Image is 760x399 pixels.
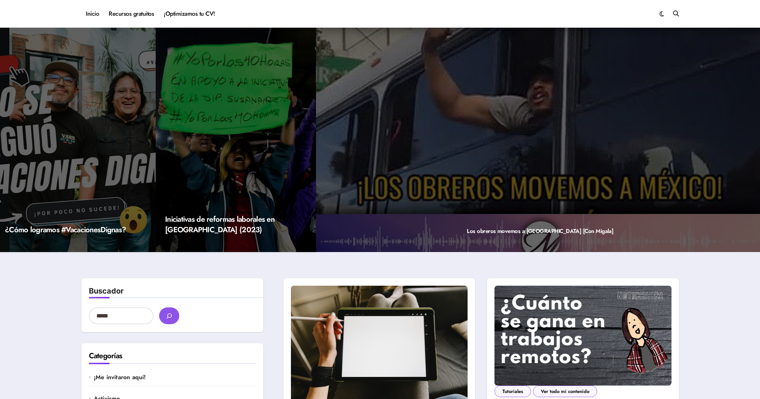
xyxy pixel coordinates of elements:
a: ¡Optimizamos tu CV! [159,4,220,24]
a: ¿Cómo logramos #VacacionesDignas? [5,224,126,235]
a: Ver todo mi contenido [533,386,597,397]
a: Recursos gratuitos [104,4,159,24]
a: Los obreros movemos a [GEOGRAPHIC_DATA] [Con Migala] [467,227,613,235]
a: ¡Me invitaron aquí! [94,373,256,381]
a: Inicio [81,4,104,24]
label: Buscador [89,286,124,295]
button: buscar [159,307,179,324]
a: Tutoriales [494,386,531,397]
a: Iniciativas de reformas laborales en [GEOGRAPHIC_DATA] (2023) [165,214,274,235]
h2: Categorías [89,351,256,361]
